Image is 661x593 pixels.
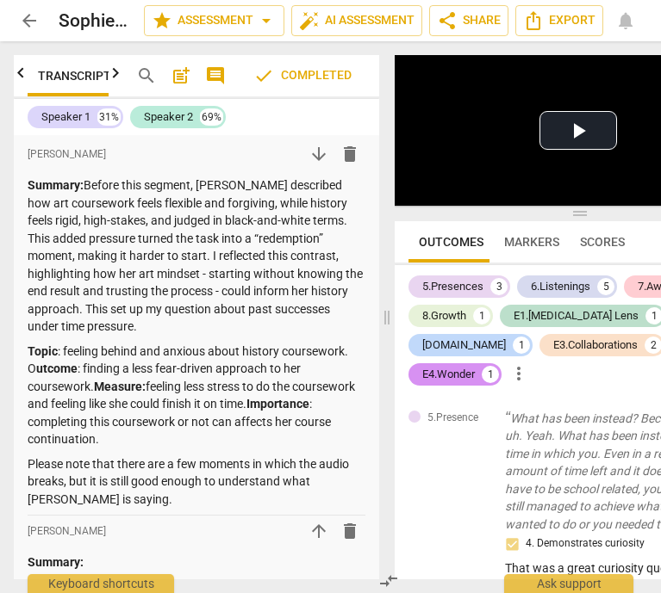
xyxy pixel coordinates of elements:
h2: SophieMugnaini_B131_CSP2 [59,10,130,32]
div: 6.Listenings [531,278,590,295]
button: Review is completed [240,59,365,93]
div: Keyboard shortcuts [28,574,174,593]
span: delete [340,144,360,164]
p: : feeling behind and anxious about history coursework. O : finding a less fear-driven approach to... [28,343,365,448]
div: Speaker 2 [144,108,193,126]
div: 1 [473,307,490,324]
span: Completed [253,65,352,86]
div: 5.Presences [422,278,483,295]
div: 5 [597,278,614,295]
div: Ask support [504,574,633,593]
span: share [437,10,458,31]
span: more_vert [508,363,529,384]
div: E3.Collaborations [553,337,638,354]
strong: utcome [36,361,78,375]
div: 69% [200,108,223,126]
span: arrow_upward [309,521,329,541]
span: Share [437,10,501,31]
span: [PERSON_NAME] [28,524,106,539]
div: E4.Wonder [422,366,475,383]
strong: Importance [246,397,309,411]
span: [PERSON_NAME] [28,147,106,162]
button: AI Assessment [291,5,422,36]
div: Speaker 1 [41,108,90,126]
span: Transcript [38,69,111,83]
div: 1 [482,366,499,383]
span: arrow_downward [309,144,329,164]
span: auto_fix_high [299,10,320,31]
p: Before this segment, [PERSON_NAME] described how art coursework feels flexible and forgiving, whi... [28,176,365,336]
button: Assessment [144,5,284,36]
div: [DOMAIN_NAME] [422,337,506,354]
button: Add summary [167,62,195,90]
span: 5.Presence [427,411,478,425]
span: arrow_back [19,10,40,31]
span: arrow_drop_down [256,10,277,31]
span: Assessment [152,10,277,31]
strong: Summary: [28,555,84,569]
button: Move up [303,516,334,547]
span: star [152,10,172,31]
div: 1 [513,337,530,354]
div: 8.Growth [422,307,466,324]
button: Move down [303,139,334,170]
span: delete [340,521,360,541]
span: Export [523,10,596,31]
span: AI Assessment [299,10,415,31]
button: Export [515,5,603,36]
div: 31% [97,108,121,126]
div: 3 [490,278,508,295]
button: Search [133,62,160,90]
span: compare_arrows [378,571,399,591]
strong: Topic [28,344,58,358]
span: Outcomes [419,235,483,249]
button: Share [429,5,508,36]
p: Please note that there are a few moments in which the audio breaks, but it is still good enough t... [28,455,365,509]
strong: Summary: [28,178,84,192]
strong: Measure: [94,380,146,393]
span: check [253,65,274,86]
span: post_add [171,65,191,86]
span: search [136,65,157,86]
button: Show/Hide comments [202,62,229,90]
span: Scores [580,235,625,249]
div: E1.[MEDICAL_DATA] Lens [514,307,639,324]
span: Markers [504,235,559,249]
span: comment [205,65,226,86]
